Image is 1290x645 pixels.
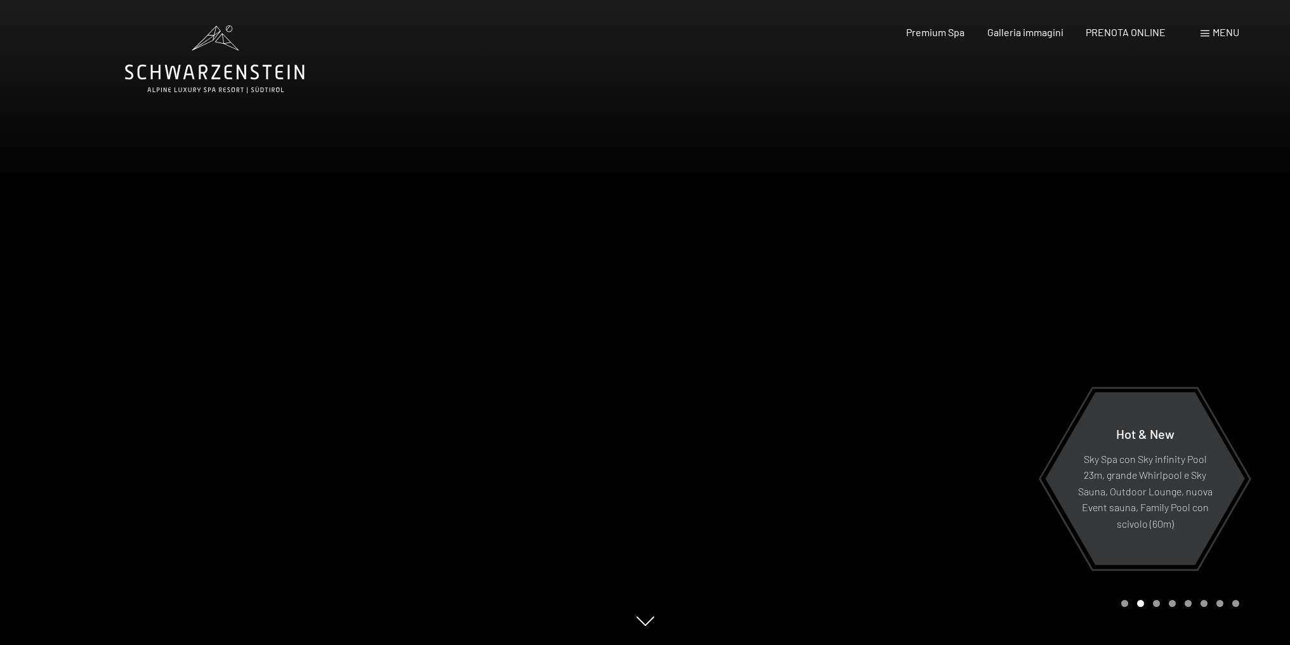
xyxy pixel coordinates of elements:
[906,26,964,38] a: Premium Spa
[1076,450,1214,531] p: Sky Spa con Sky infinity Pool 23m, grande Whirlpool e Sky Sauna, Outdoor Lounge, nuova Event saun...
[1232,600,1239,607] div: Carousel Page 8
[987,26,1063,38] a: Galleria immagini
[1044,391,1246,566] a: Hot & New Sky Spa con Sky infinity Pool 23m, grande Whirlpool e Sky Sauna, Outdoor Lounge, nuova ...
[1169,600,1176,607] div: Carousel Page 4
[1137,600,1144,607] div: Carousel Page 2 (Current Slide)
[1213,26,1239,38] span: Menu
[1201,600,1208,607] div: Carousel Page 6
[1117,600,1239,607] div: Carousel Pagination
[1185,600,1192,607] div: Carousel Page 5
[1216,600,1223,607] div: Carousel Page 7
[1153,600,1160,607] div: Carousel Page 3
[1121,600,1128,607] div: Carousel Page 1
[1086,26,1166,38] a: PRENOTA ONLINE
[1116,426,1175,441] span: Hot & New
